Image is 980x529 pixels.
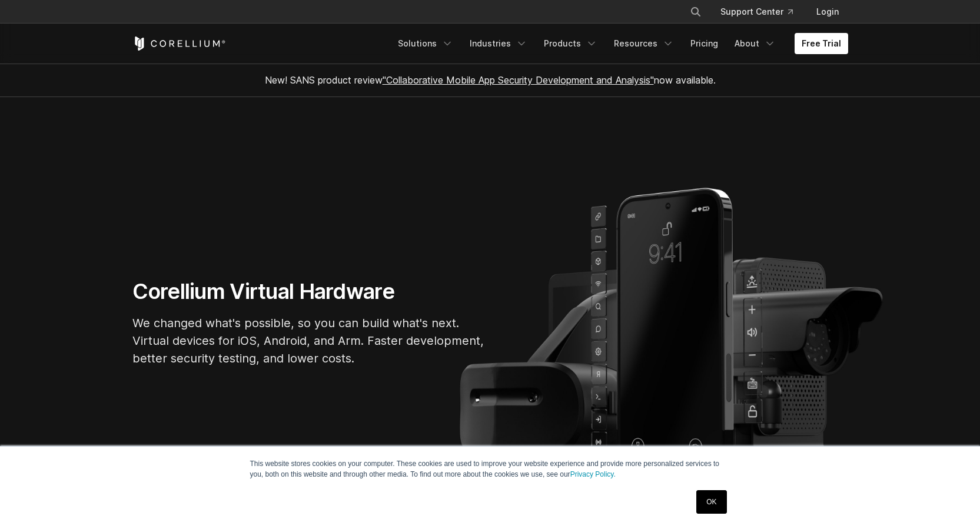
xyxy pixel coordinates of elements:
a: Products [537,33,604,54]
a: Corellium Home [132,36,226,51]
a: About [727,33,783,54]
a: Free Trial [795,33,848,54]
a: Solutions [391,33,460,54]
p: This website stores cookies on your computer. These cookies are used to improve your website expe... [250,458,730,480]
h1: Corellium Virtual Hardware [132,278,486,305]
a: Support Center [711,1,802,22]
div: Navigation Menu [391,33,848,54]
p: We changed what's possible, so you can build what's next. Virtual devices for iOS, Android, and A... [132,314,486,367]
a: OK [696,490,726,514]
div: Navigation Menu [676,1,848,22]
a: Privacy Policy. [570,470,616,478]
span: New! SANS product review now available. [265,74,716,86]
a: Pricing [683,33,725,54]
a: Industries [463,33,534,54]
a: Login [807,1,848,22]
a: "Collaborative Mobile App Security Development and Analysis" [383,74,654,86]
button: Search [685,1,706,22]
a: Resources [607,33,681,54]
